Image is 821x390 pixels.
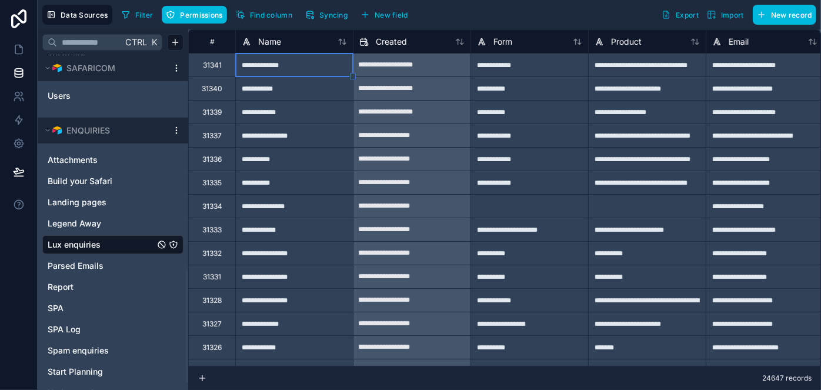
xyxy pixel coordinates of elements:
[135,11,153,19] span: Filter
[48,324,155,335] a: SPA Log
[202,225,222,235] div: 31333
[202,155,222,164] div: 31336
[48,90,71,102] span: Users
[162,6,226,24] button: Permissions
[48,196,106,208] span: Landing pages
[202,108,222,117] div: 31339
[748,5,816,25] a: New record
[48,239,155,251] a: Lux enquiries
[162,6,231,24] a: Permissions
[42,362,183,381] div: Start Planning
[42,235,183,254] div: Lux enquiries
[42,5,112,25] button: Data Sources
[676,11,699,19] span: Export
[202,249,222,258] div: 31332
[301,6,352,24] button: Syncing
[66,125,110,136] span: ENQUIRIES
[202,296,222,305] div: 31328
[48,218,155,229] a: Legend Away
[301,6,356,24] a: Syncing
[202,84,222,94] div: 31340
[729,36,749,48] span: Email
[52,126,62,135] img: Airtable Logo
[258,36,281,48] span: Name
[250,11,292,19] span: Find column
[202,178,222,188] div: 31335
[48,302,155,314] a: SPA
[42,151,183,169] div: Attachments
[658,5,703,25] button: Export
[611,36,642,48] span: Product
[48,345,155,356] a: Spam enquiries
[48,324,81,335] span: SPA Log
[48,366,155,378] a: Start Planning
[48,366,103,378] span: Start Planning
[48,175,155,187] a: Build your Safari
[203,61,222,70] div: 31341
[61,11,108,19] span: Data Sources
[42,299,183,318] div: SPA
[375,11,408,19] span: New field
[180,11,222,19] span: Permissions
[48,196,155,208] a: Landing pages
[48,218,101,229] span: Legend Away
[42,86,183,105] div: Users
[48,281,155,293] a: Report
[42,60,167,76] button: Airtable LogoSAFARICOM
[202,343,222,352] div: 31326
[48,239,101,251] span: Lux enquiries
[48,154,98,166] span: Attachments
[42,214,183,233] div: Legend Away
[198,37,226,46] div: #
[42,193,183,212] div: Landing pages
[124,35,148,49] span: Ctrl
[203,272,221,282] div: 31331
[48,175,112,187] span: Build your Safari
[42,256,183,275] div: Parsed Emails
[48,260,155,272] a: Parsed Emails
[42,341,183,360] div: Spam enquiries
[42,172,183,191] div: Build your Safari
[202,319,222,329] div: 31327
[721,11,744,19] span: Import
[493,36,512,48] span: Form
[52,64,62,73] img: Airtable Logo
[117,6,158,24] button: Filter
[48,90,155,102] a: Users
[202,131,222,141] div: 31337
[48,302,64,314] span: SPA
[762,374,812,383] span: 24647 records
[48,260,104,272] span: Parsed Emails
[753,5,816,25] button: New record
[48,154,155,166] a: Attachments
[356,6,412,24] button: New field
[703,5,748,25] button: Import
[42,278,183,296] div: Report
[150,38,158,46] span: K
[48,345,109,356] span: Spam enquiries
[48,281,74,293] span: Report
[376,36,407,48] span: Created
[319,11,348,19] span: Syncing
[771,11,812,19] span: New record
[232,6,296,24] button: Find column
[42,122,167,139] button: Airtable LogoENQUIRIES
[42,320,183,339] div: SPA Log
[66,62,115,74] span: SAFARICOM
[202,202,222,211] div: 31334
